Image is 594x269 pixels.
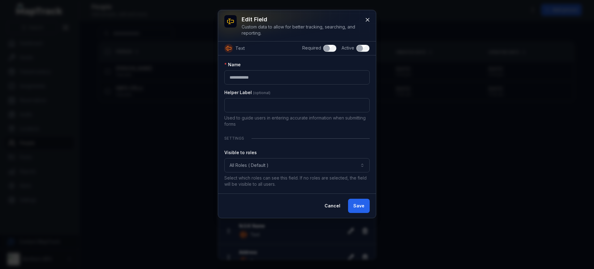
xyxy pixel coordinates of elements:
label: Visible to roles [224,150,257,156]
div: Settings [224,132,370,145]
input: :rl9:-form-item-label [224,70,370,85]
label: Helper Label [224,89,270,96]
input: :rla:-form-item-label [224,98,370,112]
h3: Edit field [242,15,360,24]
button: All Roles ( Default ) [224,158,370,172]
p: Select which roles can see this field. If no roles are selected, the field will be visible to all... [224,175,370,187]
label: Name [224,62,241,68]
span: Required [302,45,321,50]
span: Text [235,45,245,51]
span: Active [342,45,354,50]
p: Used to guide users in entering accurate information when submitting forms [224,115,370,127]
button: Save [348,199,370,213]
div: Custom data to allow for better tracking, searching, and reporting. [242,24,360,36]
button: Cancel [319,199,346,213]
